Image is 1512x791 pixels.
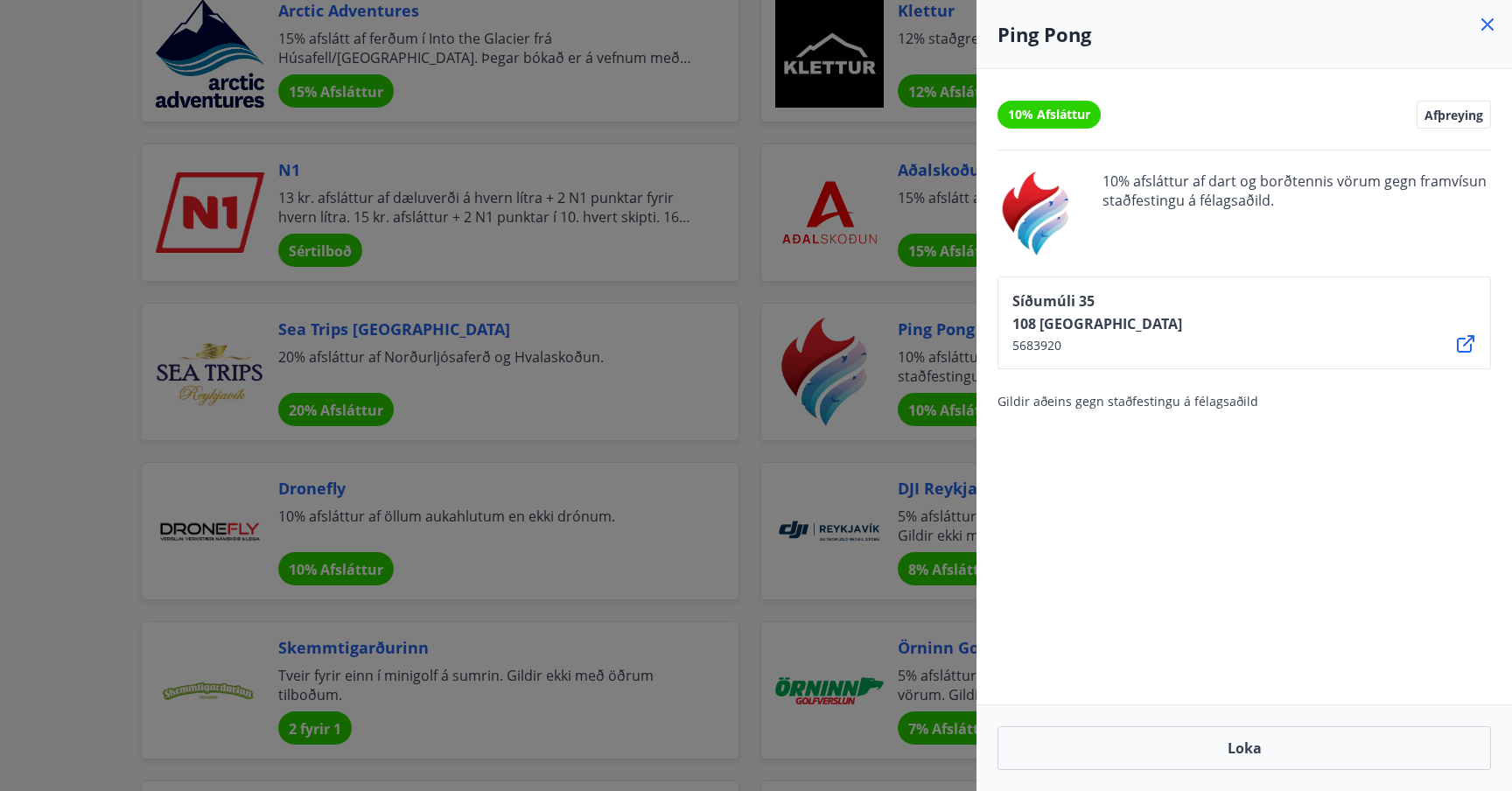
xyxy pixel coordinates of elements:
[1012,291,1182,311] span: Síðumúli 35
[1012,337,1182,354] span: 5683920
[1012,314,1182,333] span: 108 [GEOGRAPHIC_DATA]
[997,726,1491,770] button: Loka
[1424,107,1483,122] span: Afþreying
[997,21,1491,47] h4: Ping Pong
[997,393,1258,409] span: Gildir aðeins gegn staðfestingu á félagsaðild
[1102,171,1491,255] span: 10% afsláttur af dart og borðtennis vörum gegn framvísun staðfestingu á félagsaðild.
[1008,106,1090,123] span: 10% Afsláttur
